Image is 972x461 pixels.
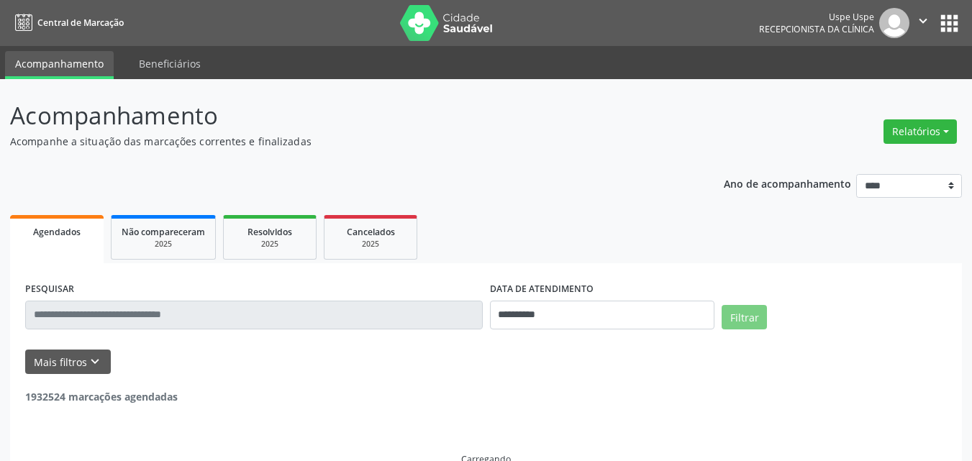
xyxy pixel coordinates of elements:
[25,390,178,403] strong: 1932524 marcações agendadas
[759,23,874,35] span: Recepcionista da clínica
[724,174,851,192] p: Ano de acompanhamento
[909,8,937,38] button: 
[10,11,124,35] a: Central de Marcação
[915,13,931,29] i: 
[122,239,205,250] div: 2025
[129,51,211,76] a: Beneficiários
[234,239,306,250] div: 2025
[33,226,81,238] span: Agendados
[937,11,962,36] button: apps
[37,17,124,29] span: Central de Marcação
[879,8,909,38] img: img
[25,350,111,375] button: Mais filtroskeyboard_arrow_down
[10,98,676,134] p: Acompanhamento
[122,226,205,238] span: Não compareceram
[5,51,114,79] a: Acompanhamento
[25,278,74,301] label: PESQUISAR
[87,354,103,370] i: keyboard_arrow_down
[759,11,874,23] div: Uspe Uspe
[10,134,676,149] p: Acompanhe a situação das marcações correntes e finalizadas
[722,305,767,329] button: Filtrar
[247,226,292,238] span: Resolvidos
[335,239,406,250] div: 2025
[490,278,594,301] label: DATA DE ATENDIMENTO
[347,226,395,238] span: Cancelados
[884,119,957,144] button: Relatórios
